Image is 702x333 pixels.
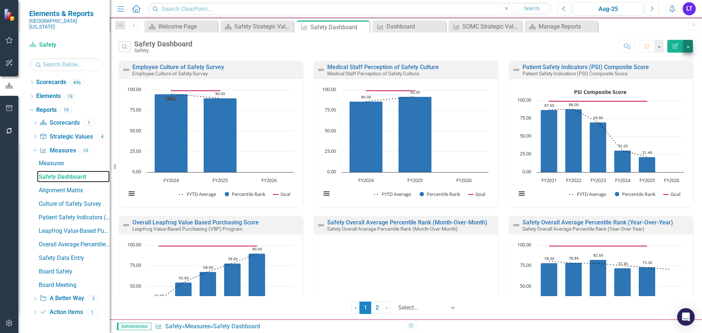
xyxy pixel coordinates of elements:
[522,219,673,226] a: Safety Overall Average Percentile Rank (Year-Over-Year)
[590,177,605,183] text: FY2023
[321,189,332,199] button: View chart menu, Chart
[327,64,439,71] a: Medical Staff Perception of Safety Culture
[155,322,400,331] div: » »
[70,79,84,86] div: 496
[638,157,655,172] path: FY2025, 21.4. Percentile Rank.
[361,94,371,99] text: 86.00
[512,221,521,230] img: Not Defined
[569,191,607,197] button: Show FYTD Average
[513,86,689,205] div: PSI Composite Score. Highcharts interactive chart.
[322,86,336,92] text: 100.00
[36,78,66,87] a: Scorecards
[359,302,371,314] span: 1
[327,219,487,226] a: Safety Overall Average Percentile Rank (Month-Over-Month)
[165,323,182,330] a: Safety
[450,22,520,31] a: SOMC Strategic Value Dashboard Summary - Percentile Rank YTD
[517,189,527,199] button: View chart menu, PSI Composite Score
[132,71,208,76] small: Employee Culture of Safety Survey
[122,65,131,74] img: Not Defined
[39,255,110,261] div: Safety Data Entry
[325,106,336,113] text: 75.00
[565,109,582,172] path: FY2022, 88. Percentile Rank.
[4,8,16,21] img: ClearPoint Strategy
[520,114,531,121] text: 75.00
[83,120,95,126] div: 1
[615,177,630,183] text: FY2024
[60,107,72,113] div: 19
[130,127,141,134] text: 50.00
[327,226,458,232] small: Safety Overall Average Percentile Rank (Month-Over-Month)
[524,5,540,11] span: Search
[215,91,225,96] text: 90.00
[39,308,83,317] a: Action Items
[39,174,110,180] div: Safety Dashboard
[522,168,531,175] text: 0.00
[36,106,57,114] a: Reports
[407,177,423,183] text: FY2025
[37,225,110,236] a: Leapfrog Value-Based Purchasing (VBP) Program
[512,65,521,74] img: Not Defined
[146,22,216,31] a: Welcome Page
[374,22,444,31] a: Dashboard
[151,245,282,328] g: Percentile Rank, series 2 of 3. Bar series with 6 bars.
[317,86,492,205] svg: Interactive chart
[29,41,102,49] a: Safety
[513,86,687,205] svg: Interactive chart
[539,22,596,31] div: Manage Reports
[614,150,631,172] path: FY2024, 30.2. Percentile Rank.
[615,191,656,197] button: Show Percentile Rank
[37,171,110,182] a: Safety Dashboard
[618,143,628,148] text: 30.20
[573,2,643,15] button: Aug-25
[148,3,552,15] input: Search ClearPoint...
[127,86,141,92] text: 100.00
[355,304,356,311] span: ‹
[541,177,556,183] text: FY2021
[468,191,485,197] button: Show Goal
[39,133,93,141] a: Strategic Values
[683,2,696,15] div: LT
[37,265,110,277] a: Board Safety
[314,61,498,207] div: Double-Click to Edit
[374,191,412,197] button: Show FYTD Average
[463,22,520,31] div: SOMC Strategic Value Dashboard Summary - Percentile Rank YTD
[574,88,626,95] text: PSI Composite Score
[317,86,494,205] div: Chart. Highcharts interactive chart.
[166,96,176,101] text: 95.00
[547,245,648,247] g: Goal, series 2 of 3. Line with 6 data points.
[310,23,368,32] div: Safety Dashboard
[386,304,388,311] span: ›
[642,260,652,265] text: 73.35
[39,228,110,234] div: Leapfrog Value-Based Purchasing (VBP) Program
[249,253,265,328] path: FY2025, 90. Percentile Rank.
[37,157,110,169] a: Measures
[565,262,582,328] path: FY2022, 78.8. Percentile Rank.
[544,256,554,261] text: 78.30
[410,90,420,95] text: 92.00
[540,245,672,328] g: Percentile Rank, series 1 of 3. Bar series with 6 bars.
[130,262,141,268] text: 75.00
[509,61,693,207] div: Double-Click to Edit
[317,65,325,74] img: Not Defined
[39,201,110,207] div: Culture of Safety Survey
[127,241,141,248] text: 100.00
[119,61,303,207] div: Double-Click to Edit
[37,211,110,223] a: Patient Safety Indicators (PSI)
[677,308,695,326] div: Open Intercom Messenger
[130,148,141,154] text: 25.00
[228,256,238,261] text: 78.00
[29,9,102,18] span: Elements & Reports
[37,198,110,209] a: Culture of Safety Survey
[517,97,531,103] text: 100.00
[122,86,299,205] div: Chart. Highcharts interactive chart.
[132,219,259,226] a: Overall Leapfrog Value Based Purchasing Score
[64,93,76,99] div: 19
[213,323,260,330] div: Safety Dashboard
[39,187,110,194] div: Alignment Matrix
[365,89,417,92] g: Goal, series 3 of 3. Line with 3 data points.
[664,177,679,183] text: FY2026
[566,177,581,183] text: FY2022
[132,226,242,232] small: Leapfrog Value-Based Purchasing (VBP) Program
[36,92,61,101] a: Elements
[540,263,557,328] path: FY2021, 78.3. Percentile Rank.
